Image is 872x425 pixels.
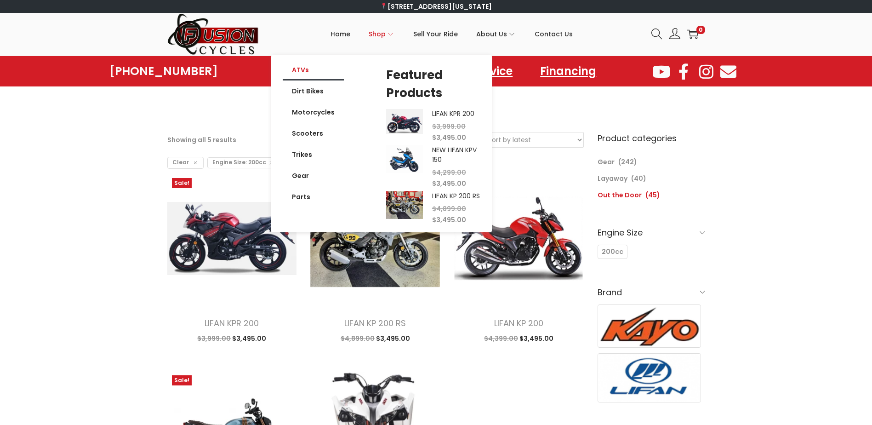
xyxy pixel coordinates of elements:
[386,66,480,102] h5: Featured Products
[432,179,466,188] span: 3,495.00
[205,317,259,329] a: LIFAN KPR 200
[376,334,380,343] span: $
[432,122,466,131] span: 3,999.00
[376,334,410,343] span: 3,495.00
[432,168,436,177] span: $
[482,132,583,147] select: Shop order
[331,13,350,55] a: Home
[369,23,386,46] span: Shop
[283,80,344,102] a: Dirt Bikes
[598,190,642,200] a: Out the Door
[432,215,466,224] span: 3,495.00
[283,165,344,186] a: Gear
[283,123,344,144] a: Scooters
[618,157,637,167] span: (242)
[519,334,553,343] span: 3,495.00
[687,29,698,40] a: 0
[432,109,474,118] a: LIFAN KPR 200
[167,13,259,56] img: Woostify retina logo
[109,65,218,78] a: [PHONE_NUMBER]
[602,247,623,257] span: 200cc
[283,186,344,207] a: Parts
[263,61,342,82] a: Showroom
[598,222,705,243] h6: Engine Size
[531,61,605,82] a: Financing
[369,13,395,55] a: Shop
[535,23,573,46] span: Contact Us
[413,13,458,55] a: Sell Your Ride
[386,109,423,133] img: Product Image
[432,191,480,201] a: LIFAN KP 200 RS
[341,334,375,343] span: 4,899.00
[432,133,466,142] span: 3,495.00
[484,334,488,343] span: $
[167,133,236,146] p: Showing all 5 results
[519,334,524,343] span: $
[631,174,646,183] span: (40)
[432,179,436,188] span: $
[207,157,279,168] span: Engine Size: 200cc
[476,23,507,46] span: About Us
[381,3,387,9] img: 📍
[432,204,466,213] span: 4,899.00
[598,281,705,303] h6: Brand
[283,144,344,165] a: Trikes
[598,305,701,347] img: Kayo
[463,61,522,82] a: Service
[432,215,436,224] span: $
[494,317,543,329] a: LIFAN KP 200
[197,334,201,343] span: $
[476,13,516,55] a: About Us
[645,190,660,200] span: (45)
[263,61,605,82] nav: Menu
[283,59,344,207] nav: Menu
[344,317,406,329] a: LIFAN KP 200 RS
[259,13,644,55] nav: Primary navigation
[331,23,350,46] span: Home
[598,354,701,402] img: Lifan
[232,334,236,343] span: $
[598,157,615,167] a: Gear
[535,13,573,55] a: Contact Us
[197,334,231,343] span: 3,999.00
[341,334,345,343] span: $
[432,168,466,177] span: 4,299.00
[432,133,436,142] span: $
[432,145,477,164] a: NEW LIFAN KPV 150
[167,157,204,169] span: Clear
[413,23,458,46] span: Sell Your Ride
[380,2,492,11] a: [STREET_ADDRESS][US_STATE]
[598,132,705,144] h6: Product categories
[283,59,344,80] a: ATVs
[386,145,423,173] img: Product Image
[386,191,423,219] img: Product Image
[484,334,518,343] span: 4,399.00
[232,334,266,343] span: 3,495.00
[432,122,436,131] span: $
[283,102,344,123] a: Motorcycles
[432,204,436,213] span: $
[598,174,627,183] a: Layaway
